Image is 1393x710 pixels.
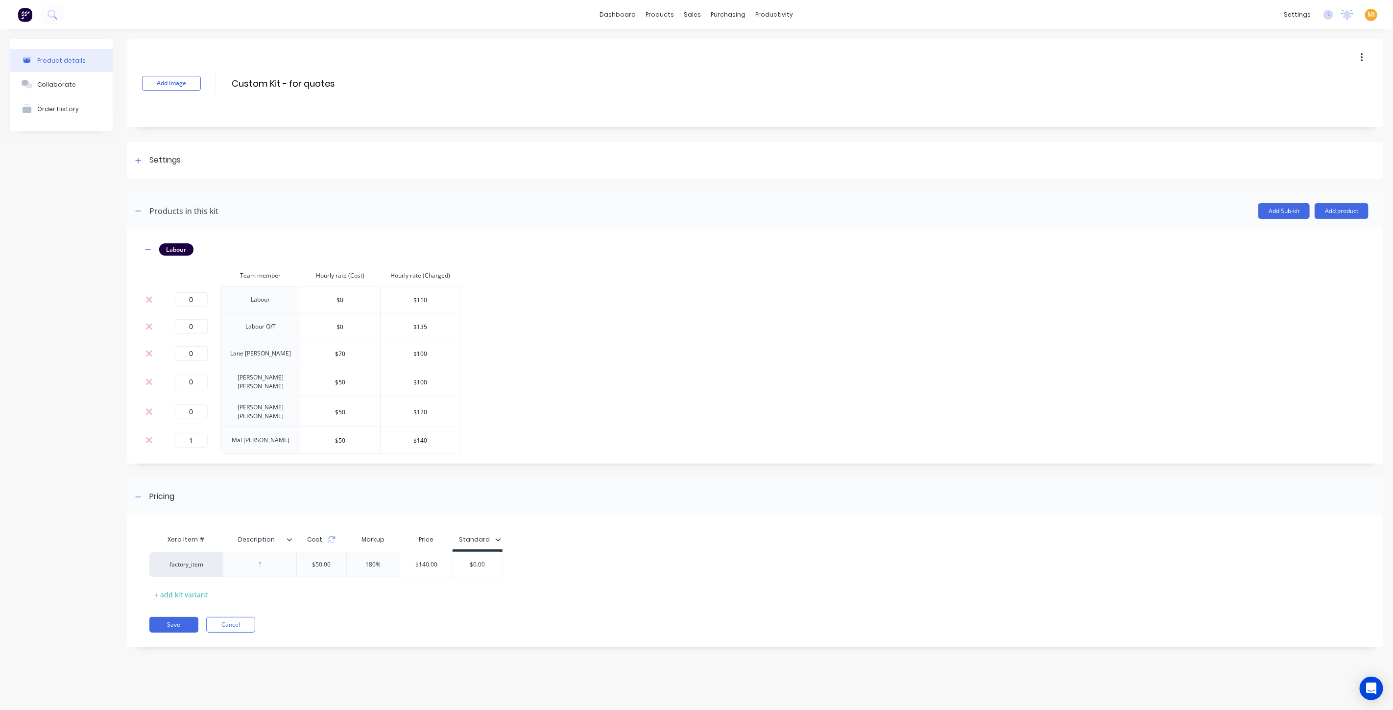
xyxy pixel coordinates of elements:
[1258,203,1310,219] button: Add Sub-kit
[37,81,76,88] div: Collaborate
[381,433,460,448] input: $0.0000
[400,530,453,549] div: Price
[220,426,300,454] td: Mal [PERSON_NAME]
[149,491,174,503] div: Pricing
[175,346,208,361] input: 0
[1315,203,1369,219] button: Add product
[595,7,641,22] a: dashboard
[300,433,380,448] input: $0.0000
[300,404,380,419] input: $0.0000
[220,265,300,286] th: Team member
[453,552,502,577] div: $0.00
[346,530,400,549] div: Markup
[175,292,208,307] input: 0
[10,96,113,121] button: Order History
[1360,677,1383,700] div: Open Intercom Messenger
[220,313,300,340] td: Labour O/T
[220,367,300,397] td: [PERSON_NAME] [PERSON_NAME]
[381,404,460,419] input: $0.0000
[1368,10,1375,19] span: MI
[751,7,798,22] div: productivity
[175,404,208,419] input: 0
[175,375,208,389] input: 0
[220,286,300,313] td: Labour
[300,346,380,361] input: $0.0000
[381,265,460,286] th: Hourly rate (Charged)
[706,7,751,22] div: purchasing
[175,433,208,448] input: 0
[305,552,339,577] div: $50.00
[149,552,503,577] div: factory_item$50.00180%$140.00$0.00
[149,530,223,549] div: Xero Item #
[459,535,490,544] div: Standard
[308,535,323,544] span: Cost
[1279,7,1316,22] div: settings
[400,552,453,577] div: $140.00
[149,154,181,166] div: Settings
[160,560,214,569] div: factory_item
[455,532,506,547] button: Standard
[223,530,296,549] div: Description
[220,397,300,426] td: [PERSON_NAME] [PERSON_NAME]
[159,243,193,255] div: Labour
[37,57,86,64] div: Product details
[300,319,380,334] input: $0.0000
[10,72,113,96] button: Collaborate
[381,346,460,361] input: $0.0000
[300,375,380,389] input: $0.0000
[300,265,380,286] th: Hourly rate (Cost)
[37,105,79,113] div: Order History
[149,587,213,602] div: + add kit variant
[300,292,380,307] input: $0.0000
[149,205,218,217] div: Products in this kit
[347,552,400,577] div: 180%
[381,319,460,334] input: $0.0000
[142,76,201,91] button: Add image
[296,530,346,549] div: Cost
[206,617,255,633] button: Cancel
[220,340,300,367] td: Lane [PERSON_NAME]
[381,292,460,307] input: $0.0000
[10,49,113,72] button: Product details
[149,617,198,633] button: Save
[679,7,706,22] div: sales
[18,7,32,22] img: Factory
[381,375,460,389] input: $0.0000
[641,7,679,22] div: products
[231,76,404,91] input: Enter kit name
[223,527,290,552] div: Description
[175,319,208,334] input: 0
